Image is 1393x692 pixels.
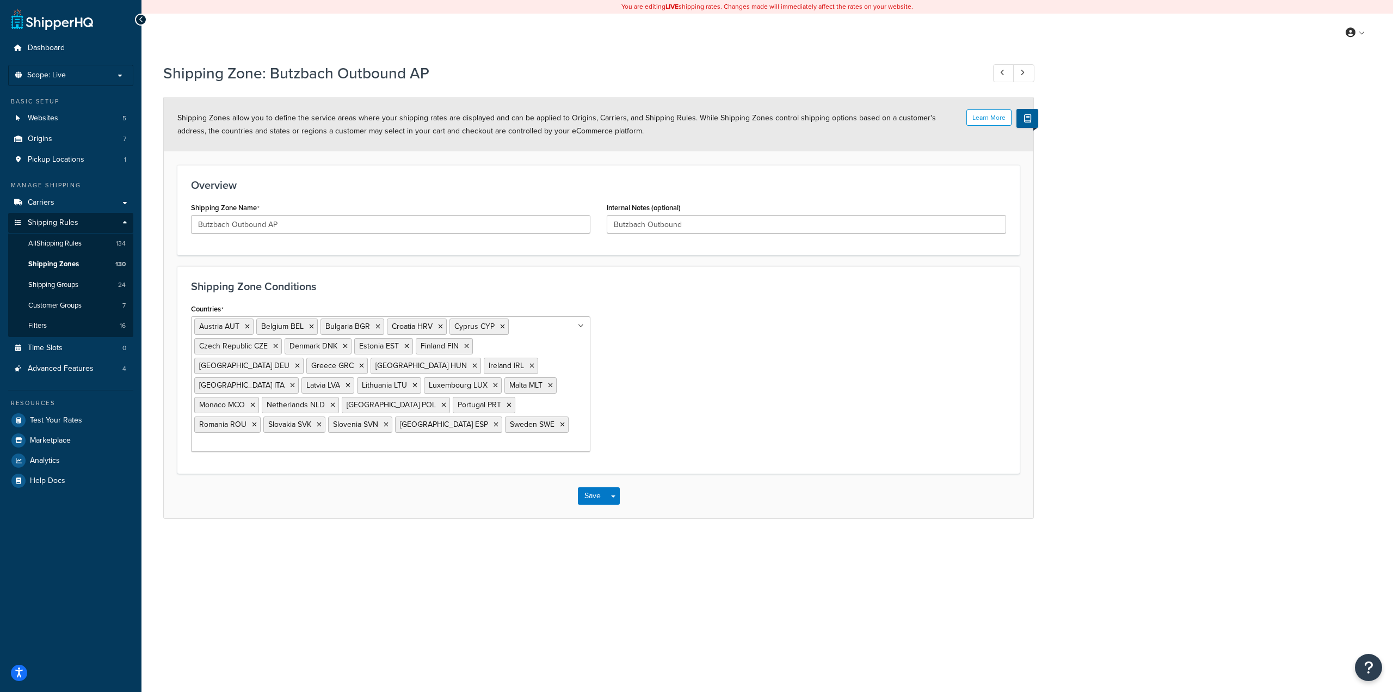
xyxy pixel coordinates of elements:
li: Websites [8,108,133,128]
span: Slovenia SVN [333,419,378,430]
span: Shipping Groups [28,280,78,290]
a: Websites5 [8,108,133,128]
a: Shipping Zones130 [8,254,133,274]
span: Monaco MCO [199,399,245,411]
a: Shipping Rules [8,213,133,233]
span: 16 [120,321,126,330]
span: [GEOGRAPHIC_DATA] ESP [400,419,488,430]
a: Marketplace [8,431,133,450]
span: 24 [118,280,126,290]
span: Pickup Locations [28,155,84,164]
span: Shipping Zones [28,260,79,269]
span: 4 [122,364,126,373]
span: Romania ROU [199,419,246,430]
label: Countries [191,305,224,314]
span: Filters [28,321,47,330]
span: Marketplace [30,436,71,445]
span: Customer Groups [28,301,82,310]
a: Customer Groups7 [8,296,133,316]
h3: Shipping Zone Conditions [191,280,1006,292]
span: Finland FIN [421,340,459,352]
a: Filters16 [8,316,133,336]
span: Help Docs [30,476,65,486]
span: Test Your Rates [30,416,82,425]
span: Czech Republic CZE [199,340,268,352]
a: Dashboard [8,38,133,58]
span: 134 [116,239,126,248]
a: AllShipping Rules134 [8,234,133,254]
span: Bulgaria BGR [325,321,370,332]
b: LIVE [665,2,679,11]
span: Greece GRC [311,360,354,371]
span: Websites [28,114,58,123]
span: Advanced Features [28,364,94,373]
a: Test Your Rates [8,411,133,430]
span: Luxembourg LUX [429,379,488,391]
button: Show Help Docs [1016,109,1038,128]
span: Dashboard [28,44,65,53]
button: Save [578,487,607,505]
span: Shipping Zones allow you to define the service areas where your shipping rates are displayed and ... [177,112,936,137]
div: Basic Setup [8,97,133,106]
span: Slovakia SVK [268,419,311,430]
a: Analytics [8,451,133,470]
span: Estonia EST [359,340,399,352]
li: Filters [8,316,133,336]
span: [GEOGRAPHIC_DATA] ITA [199,379,285,391]
li: Shipping Zones [8,254,133,274]
span: 5 [122,114,126,123]
li: Time Slots [8,338,133,358]
span: [GEOGRAPHIC_DATA] DEU [199,360,289,371]
button: Learn More [966,109,1012,126]
a: Advanced Features4 [8,359,133,379]
span: [GEOGRAPHIC_DATA] POL [347,399,436,411]
span: Belgium BEL [261,321,304,332]
span: Austria AUT [199,321,239,332]
span: 7 [122,301,126,310]
span: Ireland IRL [489,360,524,371]
span: Croatia HRV [392,321,433,332]
li: Customer Groups [8,296,133,316]
span: Sweden SWE [510,419,554,430]
div: Manage Shipping [8,181,133,190]
label: Internal Notes (optional) [607,204,681,212]
li: Advanced Features [8,359,133,379]
span: Latvia LVA [306,379,340,391]
li: Shipping Rules [8,213,133,337]
a: Next Record [1013,64,1034,82]
a: Time Slots0 [8,338,133,358]
span: All Shipping Rules [28,239,82,248]
li: Origins [8,129,133,149]
span: 1 [124,155,126,164]
span: Analytics [30,456,60,466]
button: Open Resource Center [1355,654,1382,681]
span: Malta MLT [509,379,543,391]
span: Portugal PRT [458,399,501,411]
a: Help Docs [8,471,133,491]
h1: Shipping Zone: Butzbach Outbound AP [163,63,973,84]
span: Netherlands NLD [267,399,325,411]
span: Origins [28,134,52,144]
span: [GEOGRAPHIC_DATA] HUN [375,360,467,371]
span: Time Slots [28,344,63,353]
span: 7 [123,134,126,144]
li: Pickup Locations [8,150,133,170]
a: Origins7 [8,129,133,149]
li: Shipping Groups [8,275,133,295]
a: Carriers [8,193,133,213]
span: Lithuania LTU [362,379,407,391]
div: Resources [8,399,133,408]
h3: Overview [191,179,1006,191]
span: Denmark DNK [289,340,337,352]
a: Shipping Groups24 [8,275,133,295]
span: Shipping Rules [28,218,78,228]
span: 130 [115,260,126,269]
label: Shipping Zone Name [191,204,260,212]
a: Pickup Locations1 [8,150,133,170]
